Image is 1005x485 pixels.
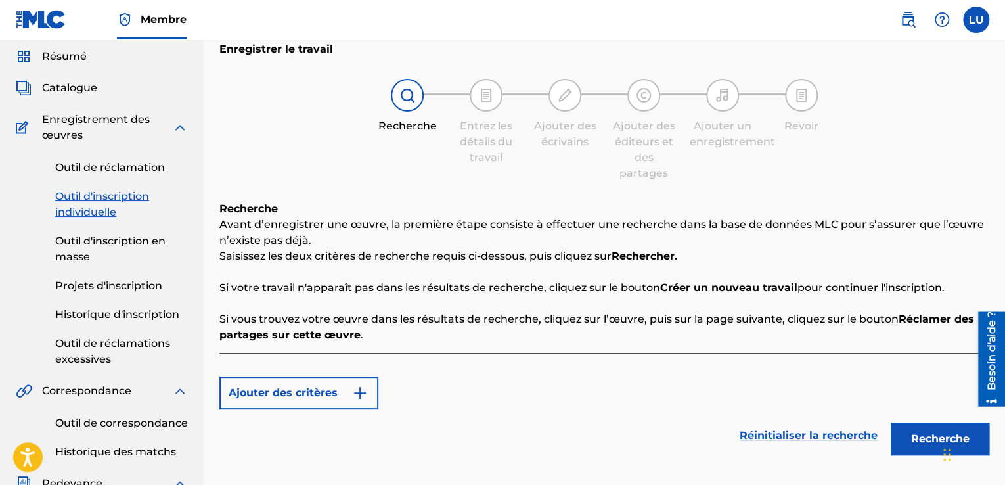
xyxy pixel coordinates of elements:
[55,160,188,175] a: Outil de réclamation
[42,50,87,62] font: Résumé
[55,279,162,292] font: Projets d'inscription
[229,386,338,399] font: Ajouter des critères
[636,87,652,103] img: icône d'indicateur d'étape pour ajouter des éditeurs et des partages
[55,190,149,218] font: Outil d'inscription individuelle
[352,385,368,401] img: 9d2ae6d4665cec9f34b9.svg
[715,87,730,103] img: icône d'indicateur d'étape pour ajouter un enregistrement
[55,337,170,365] font: Outil de réclamations excessives
[939,422,1005,485] iframe: Widget de discussion
[943,435,951,474] div: Glisser
[793,87,809,103] img: icône d'indicateur d'étape pour la révision
[172,120,188,135] img: développer
[460,120,512,164] font: Entrez les détails du travail
[55,307,188,323] a: Historique d'inscription
[16,383,32,399] img: Correspondance
[963,7,989,33] div: Menu utilisateur
[55,336,188,367] a: Outil de réclamations excessives
[16,120,33,135] img: Enregistrement des œuvres
[55,308,179,321] font: Historique d'inscription
[172,383,188,399] img: développer
[797,281,945,294] font: pour continuer l'inscription.
[399,87,415,103] img: icône d'indicateur d'étape pour la recherche
[219,377,378,409] button: Ajouter des critères
[55,189,188,220] a: Outil d'inscription individuelle
[16,49,32,64] img: Résumé
[16,10,66,29] img: Logo du MLC
[42,81,97,94] font: Catalogue
[690,120,775,148] font: Ajouter un enregistrement
[55,444,188,460] a: Historique des matchs
[378,120,437,132] font: Recherche
[141,13,187,26] font: Membre
[55,415,188,431] a: Outil de correspondance
[16,49,87,64] a: RésuméRésumé
[55,446,176,458] font: Historique des matchs
[219,43,333,55] font: Enregistrer le travail
[891,423,989,455] button: Recherche
[55,235,166,263] font: Outil d'inscription en masse
[534,120,596,148] font: Ajouter des écrivains
[361,329,363,341] font: .
[42,384,131,397] font: Correspondance
[16,80,32,96] img: Catalogue
[934,12,950,28] img: aide
[557,87,573,103] img: icône d'indicateur d'étape pour ajouter des rédacteurs
[929,7,955,33] div: Aide
[219,313,899,325] font: Si vous trouvez votre œuvre dans les résultats de recherche, cliquez sur l’œuvre, puis sur la pag...
[784,120,818,132] font: Revoir
[219,250,612,262] font: Saisissez les deux critères de recherche requis ci-dessous, puis cliquez sur
[219,202,278,215] font: Recherche
[219,281,660,294] font: Si votre travail n'apparaît pas dans les résultats de recherche, cliquez sur le bouton
[55,417,188,429] font: Outil de correspondance
[55,161,165,173] font: Outil de réclamation
[911,432,970,445] font: Recherche
[478,87,494,103] img: icône d'indicateur d'étape pour saisir les détails du travail
[968,312,1005,407] iframe: Centre de ressources
[42,113,150,141] font: Enregistrement des œuvres
[612,250,677,262] font: Rechercher.
[895,7,921,33] a: Recherche publique
[939,422,1005,485] div: Widget de chat
[740,429,878,442] font: Réinitialiser la recherche
[55,278,188,294] a: Projets d'inscription
[219,370,989,462] form: Formulaire de recherche
[16,80,97,96] a: CatalogueCatalogue
[900,12,916,28] img: recherche
[613,120,675,179] font: Ajouter des éditeurs et des partages
[219,218,984,246] font: Avant d’enregistrer une œuvre, la première étape consiste à effectuer une recherche dans la base ...
[55,233,188,265] a: Outil d'inscription en masse
[660,281,797,294] font: Créer un nouveau travail
[117,12,133,28] img: Détenteur des droits supérieurs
